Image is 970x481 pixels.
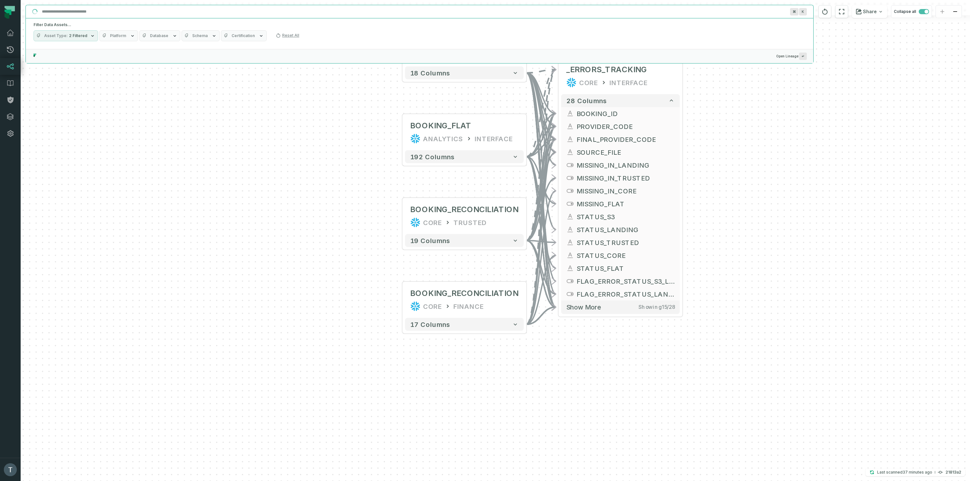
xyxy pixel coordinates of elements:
[526,70,556,240] g: Edge from bf12cf512b16f9e6e3bde0b53399a147 to 821062df685d609ad859886b73454ef7
[561,275,680,288] button: FLAG_ERROR_STATUS_S3_LANDING
[526,113,556,240] g: Edge from bf12cf512b16f9e6e3bde0b53399a147 to 821062df685d609ad859886b73454ef7
[577,173,675,183] span: MISSING_IN_TRUSTED
[790,8,798,15] span: Press ⌘ + K to focus the search bar
[561,210,680,223] button: STATUS_S3
[577,147,675,157] span: SOURCE_FILE
[566,174,574,182] span: boolean
[561,120,680,133] button: PROVIDER_CODE
[232,33,255,38] span: Certification
[577,263,675,273] span: STATUS_FLAT
[561,236,680,249] button: STATUS_TRUSTED
[423,301,442,311] div: CORE
[182,30,220,41] button: Schema
[891,5,932,18] button: Collapse all
[577,134,675,144] span: FINAL_PROVIDER_CODE
[561,146,680,159] button: SOURCE_FILE
[26,45,813,49] div: Suggestions
[577,289,675,299] span: FLAG_ERROR_STATUS_LANDING_TRUSTED
[410,69,450,77] span: 18 columns
[638,304,675,310] span: Showing 15 / 28
[577,276,675,286] span: FLAG_ERROR_STATUS_S3_LANDING
[410,288,519,299] div: BOOKING_RECONCILIATION
[561,249,680,262] button: STATUS_CORE
[566,303,601,311] span: Show more
[410,237,450,244] span: 19 columns
[561,184,680,197] button: MISSING_IN_CORE
[561,288,680,300] button: FLAG_ERROR_STATUS_LANDING_TRUSTED
[423,133,463,144] div: ANALYTICS
[561,223,680,236] button: STATUS_LANDING
[526,240,556,242] g: Edge from bf12cf512b16f9e6e3bde0b53399a147 to 821062df685d609ad859886b73454ef7
[526,70,556,73] g: Edge from 86516bdd0be0443f244df7d06eb3c6c7 to 821062df685d609ad859886b73454ef7
[453,301,484,311] div: FINANCE
[526,126,556,240] g: Edge from bf12cf512b16f9e6e3bde0b53399a147 to 821062df685d609ad859886b73454ef7
[577,225,675,234] span: STATUS_LANDING
[566,187,574,195] span: boolean
[526,240,556,294] g: Edge from bf12cf512b16f9e6e3bde0b53399a147 to 821062df685d609ad859886b73454ef7
[526,255,556,324] g: Edge from e5e908d8bd2135b091de9f9df8e65774 to 821062df685d609ad859886b73454ef7
[561,159,680,172] button: MISSING_IN_LANDING
[423,217,442,228] div: CORE
[566,161,574,169] span: boolean
[566,290,574,298] span: boolean
[4,463,17,476] img: avatar of Taher Hekmatfar
[566,226,574,233] span: string
[192,33,208,38] span: Schema
[566,200,574,208] span: boolean
[566,110,574,117] span: string
[526,73,556,139] g: Edge from 86516bdd0be0443f244df7d06eb3c6c7 to 821062df685d609ad859886b73454ef7
[410,153,455,161] span: 192 columns
[577,238,675,247] span: STATUS_TRUSTED
[44,33,68,38] span: Asset Type
[566,213,574,221] span: string
[561,262,680,275] button: STATUS_FLAT
[566,148,574,156] span: string
[526,307,556,325] g: Edge from e5e908d8bd2135b091de9f9df8e65774 to 821062df685d609ad859886b73454ef7
[566,54,675,75] span: BOOKING_RECONCILIATION_ERRORS_TRACKING
[475,133,513,144] div: INTERFACE
[577,212,675,221] span: STATUS_S3
[410,320,450,328] span: 17 columns
[110,33,126,38] span: Platform
[526,73,556,165] g: Edge from 86516bdd0be0443f244df7d06eb3c6c7 to 821062df685d609ad859886b73454ef7
[526,191,556,324] g: Edge from e5e908d8bd2135b091de9f9df8e65774 to 821062df685d609ad859886b73454ef7
[577,109,675,118] span: BOOKING_ID
[150,33,168,38] span: Database
[566,123,574,130] span: string
[453,217,487,228] div: TRUSTED
[877,469,932,476] p: Last scanned
[561,107,680,120] button: BOOKING_ID
[410,204,519,215] div: BOOKING_RECONCILIATION
[577,186,675,196] span: MISSING_IN_CORE
[566,135,574,143] span: string
[799,53,807,60] span: Press ↵ to add a new Data Asset to the graph
[799,8,807,15] span: Press ⌘ + K to focus the search bar
[566,264,574,272] span: string
[566,251,574,259] span: string
[577,199,675,209] span: MISSING_FLAT
[34,22,806,27] h5: Filter Data Assets...
[949,5,962,18] button: zoom out
[577,250,675,260] span: STATUS_CORE
[526,73,556,281] g: Edge from 86516bdd0be0443f244df7d06eb3c6c7 to 821062df685d609ad859886b73454ef7
[609,77,648,88] div: INTERFACE
[566,277,574,285] span: boolean
[579,77,598,88] div: CORE
[410,121,471,131] div: BOOKING_FLAT
[866,468,965,476] button: Last scanned[DATE] 14:57:5321813a2
[526,73,556,230] g: Edge from 86516bdd0be0443f244df7d06eb3c6c7 to 821062df685d609ad859886b73454ef7
[903,470,932,475] relative-time: Aug 13, 2025, 2:57 PM GMT+2
[852,5,887,18] button: Share
[566,97,607,104] span: 28 columns
[526,178,556,240] g: Edge from bf12cf512b16f9e6e3bde0b53399a147 to 821062df685d609ad859886b73454ef7
[99,30,138,41] button: Platform
[577,122,675,131] span: PROVIDER_CODE
[561,300,680,314] button: Show moreShowing15/28
[273,30,302,41] button: Reset All
[577,160,675,170] span: MISSING_IN_LANDING
[561,172,680,184] button: MISSING_IN_TRUSTED
[69,33,87,38] span: 2 Filtered
[561,197,680,210] button: MISSING_FLAT
[221,30,267,41] button: Certification
[526,157,556,204] g: Edge from 685187aee7b35db4767aface10b8ca2e to 821062df685d609ad859886b73454ef7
